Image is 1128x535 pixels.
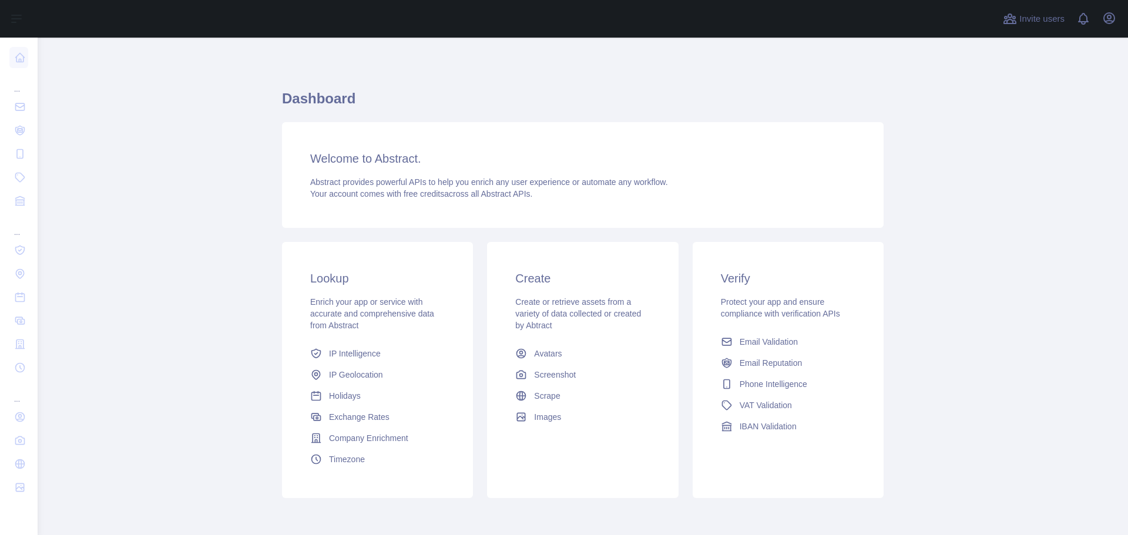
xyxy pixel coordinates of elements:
a: Exchange Rates [305,406,449,428]
div: ... [9,381,28,404]
span: Holidays [329,390,361,402]
a: Avatars [511,343,654,364]
span: Invite users [1019,12,1065,26]
button: Invite users [1001,9,1067,28]
a: Phone Intelligence [716,374,860,395]
a: Email Validation [716,331,860,352]
span: Timezone [329,453,365,465]
a: Screenshot [511,364,654,385]
a: Company Enrichment [305,428,449,449]
span: Enrich your app or service with accurate and comprehensive data from Abstract [310,297,434,330]
span: Create or retrieve assets from a variety of data collected or created by Abtract [515,297,641,330]
span: IP Geolocation [329,369,383,381]
a: IBAN Validation [716,416,860,437]
a: Holidays [305,385,449,406]
span: IP Intelligence [329,348,381,359]
a: Images [511,406,654,428]
div: ... [9,214,28,237]
span: Protect your app and ensure compliance with verification APIs [721,297,840,318]
span: Scrape [534,390,560,402]
span: Phone Intelligence [740,378,807,390]
span: Your account comes with across all Abstract APIs. [310,189,532,198]
a: Scrape [511,385,654,406]
span: Email Reputation [740,357,803,369]
a: Timezone [305,449,449,470]
h3: Welcome to Abstract. [310,150,855,167]
h3: Lookup [310,270,445,287]
a: IP Intelligence [305,343,449,364]
span: Exchange Rates [329,411,390,423]
h1: Dashboard [282,89,884,117]
span: IBAN Validation [740,420,797,432]
h3: Create [515,270,650,287]
span: Company Enrichment [329,432,408,444]
span: Images [534,411,561,423]
a: Email Reputation [716,352,860,374]
span: Abstract provides powerful APIs to help you enrich any user experience or automate any workflow. [310,177,668,187]
span: Screenshot [534,369,576,381]
span: VAT Validation [740,399,792,411]
h3: Verify [721,270,855,287]
a: IP Geolocation [305,364,449,385]
span: free credits [404,189,444,198]
span: Avatars [534,348,562,359]
a: VAT Validation [716,395,860,416]
div: ... [9,70,28,94]
span: Email Validation [740,336,798,348]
